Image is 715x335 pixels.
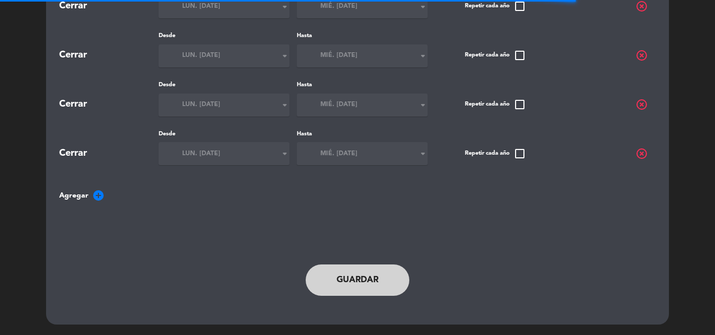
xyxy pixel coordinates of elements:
[465,49,526,62] span: Repetir cada año
[635,147,648,160] span: highlight_off
[513,147,526,160] span: check_box_outline_blank
[297,130,428,139] label: Hasta
[159,31,289,41] label: Desde
[320,51,357,61] span: mié. [DATE]
[635,98,648,111] span: highlight_off
[465,147,526,160] span: Repetir cada año
[278,50,291,62] i: arrow_drop_down
[278,99,291,111] i: arrow_drop_down
[320,149,357,159] span: mié. [DATE]
[59,48,159,63] div: Cerrar
[513,49,526,62] span: check_box_outline_blank
[182,2,220,12] span: lun. [DATE]
[59,189,656,202] span: Agregar
[297,80,428,90] label: Hasta
[513,98,526,111] span: check_box_outline_blank
[417,99,429,111] i: arrow_drop_down
[92,189,105,202] span: add_circle
[320,2,357,12] span: mié. [DATE]
[417,1,429,13] i: arrow_drop_down
[635,49,648,62] span: highlight_off
[465,98,526,111] span: Repetir cada año
[417,147,429,160] i: arrow_drop_down
[182,51,220,61] span: lun. [DATE]
[320,100,357,110] span: mié. [DATE]
[159,130,289,139] label: Desde
[297,31,428,41] label: Hasta
[278,147,291,160] i: arrow_drop_down
[182,100,220,110] span: lun. [DATE]
[59,97,159,112] div: Cerrar
[159,80,289,90] label: Desde
[306,264,409,296] button: Guardar
[182,149,220,159] span: lun. [DATE]
[417,50,429,62] i: arrow_drop_down
[59,146,159,161] div: Cerrar
[278,1,291,13] i: arrow_drop_down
